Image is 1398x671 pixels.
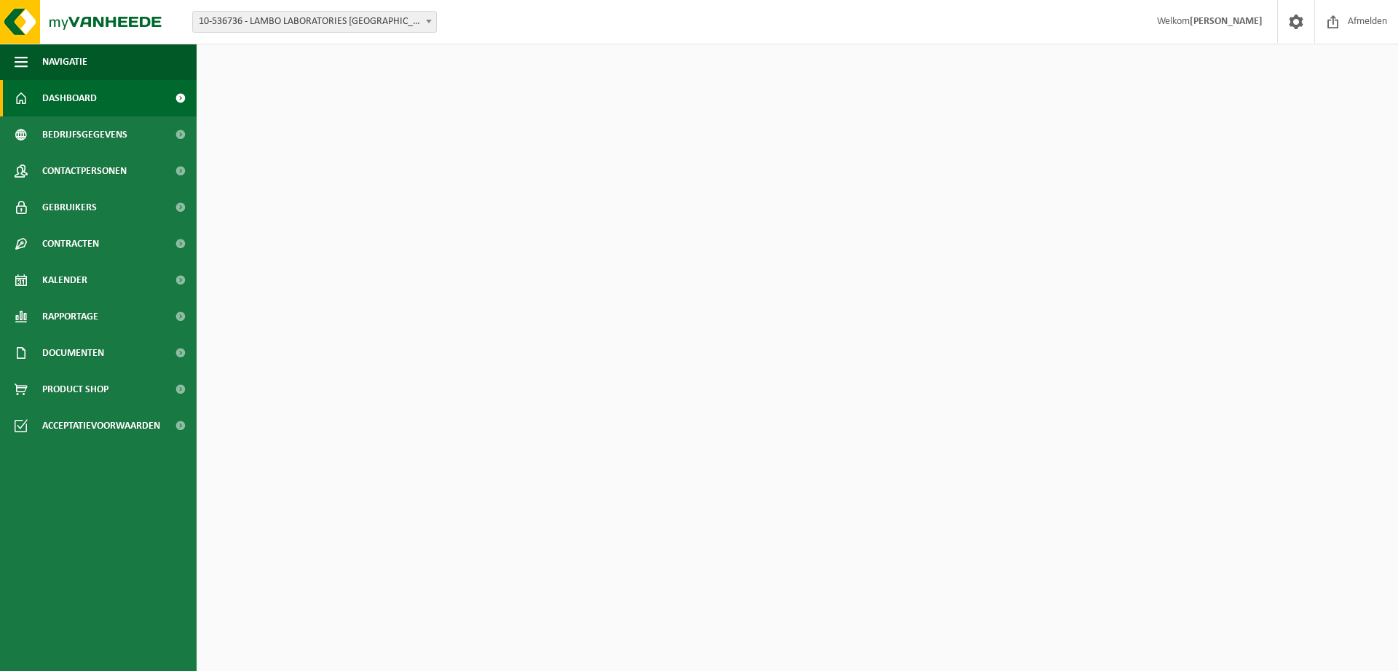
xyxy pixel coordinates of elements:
[42,189,97,226] span: Gebruikers
[193,12,436,32] span: 10-536736 - LAMBO LABORATORIES NV - WIJNEGEM
[42,371,108,408] span: Product Shop
[42,335,104,371] span: Documenten
[192,11,437,33] span: 10-536736 - LAMBO LABORATORIES NV - WIJNEGEM
[42,80,97,116] span: Dashboard
[42,116,127,153] span: Bedrijfsgegevens
[42,153,127,189] span: Contactpersonen
[42,408,160,444] span: Acceptatievoorwaarden
[1190,16,1263,27] strong: [PERSON_NAME]
[42,262,87,298] span: Kalender
[42,226,99,262] span: Contracten
[42,44,87,80] span: Navigatie
[42,298,98,335] span: Rapportage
